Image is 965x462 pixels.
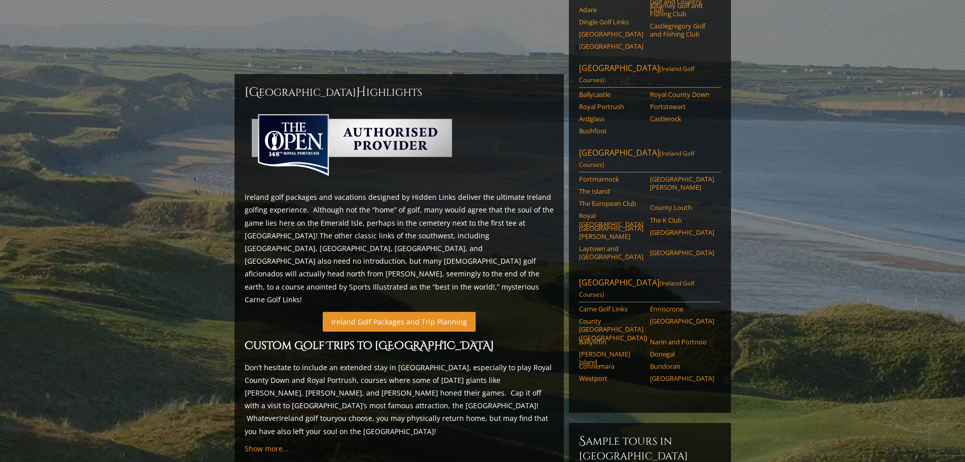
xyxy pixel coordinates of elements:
[650,203,714,211] a: County Louth
[579,338,643,346] a: Ballyliffin
[579,350,643,367] a: [PERSON_NAME] Island
[579,127,643,135] a: Bushfoot
[650,228,714,236] a: [GEOGRAPHIC_DATA]
[356,84,366,100] span: H
[579,64,694,84] span: (Ireland Golf Courses)
[650,362,714,370] a: Bundoran
[579,102,643,111] a: Royal Portrush
[579,90,643,98] a: Ballycastle
[579,42,643,50] a: [GEOGRAPHIC_DATA]
[579,18,643,26] a: Dingle Golf Links
[579,374,643,382] a: Westport
[579,305,643,313] a: Carne Golf Links
[279,413,334,423] a: Ireland golf tour
[650,350,714,358] a: Donegal
[245,338,554,355] h2: Custom Golf Trips to [GEOGRAPHIC_DATA]
[323,312,476,332] a: Ireland Golf Packages and Trip Planning
[579,115,643,123] a: Ardglass
[650,90,714,98] a: Royal County Down
[650,2,714,18] a: Killarney Golf and Fishing Club
[579,362,643,370] a: Connemara
[650,216,714,224] a: The K Club
[650,317,714,325] a: [GEOGRAPHIC_DATA]
[579,187,643,195] a: The Island
[650,338,714,346] a: Narin and Portnoo
[579,317,643,342] a: County [GEOGRAPHIC_DATA] ([GEOGRAPHIC_DATA])
[245,191,554,306] p: Ireland golf packages and vacations designed by Hidden Links deliver the ultimate Ireland golfing...
[650,175,714,192] a: [GEOGRAPHIC_DATA][PERSON_NAME]
[579,211,643,228] a: Royal [GEOGRAPHIC_DATA]
[579,30,643,38] a: [GEOGRAPHIC_DATA]
[245,361,554,438] p: Don’t hesitate to include an extended stay in [GEOGRAPHIC_DATA], especially to play Royal County ...
[650,102,714,111] a: Portstewart
[579,147,721,172] a: [GEOGRAPHIC_DATA](Ireland Golf Courses)
[579,277,721,302] a: [GEOGRAPHIC_DATA](Ireland Golf Courses)
[579,6,643,14] a: Adare
[650,248,714,257] a: [GEOGRAPHIC_DATA]
[579,62,721,88] a: [GEOGRAPHIC_DATA](Ireland Golf Courses)
[579,199,643,207] a: The European Club
[579,224,643,241] a: [GEOGRAPHIC_DATA][PERSON_NAME]
[579,175,643,183] a: Portmarnock
[245,84,554,100] h2: [GEOGRAPHIC_DATA] ighlights
[579,244,643,261] a: Laytown and [GEOGRAPHIC_DATA]
[650,115,714,123] a: Castlerock
[650,305,714,313] a: Enniscrone
[579,149,694,169] span: (Ireland Golf Courses)
[245,444,289,453] a: Show more...
[650,374,714,382] a: [GEOGRAPHIC_DATA]
[579,279,694,299] span: (Ireland Golf Courses)
[650,22,714,39] a: Castlegregory Golf and Fishing Club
